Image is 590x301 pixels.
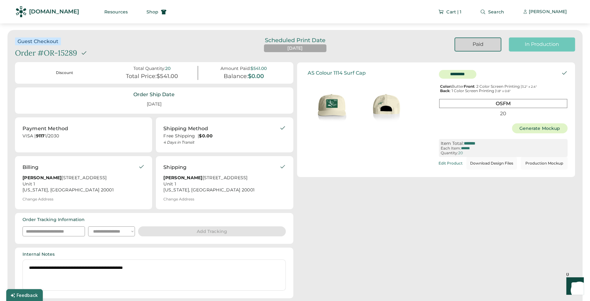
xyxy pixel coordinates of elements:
span: Cart | 1 [446,10,461,14]
strong: $0.00 [199,133,213,139]
div: AS Colour 1114 Surf Cap [308,70,366,76]
div: 20 [165,66,171,71]
div: 20 [458,151,463,155]
strong: Back [440,88,450,93]
strong: 9117 [36,133,45,139]
div: OSFM [439,99,567,108]
button: Shop [139,6,174,18]
button: Generate Mockup [512,123,568,133]
strong: Color: [440,84,452,89]
div: Item Total: [441,141,464,146]
div: In Production [516,41,568,48]
button: Download Design Files [466,157,517,170]
div: Quantity: [441,151,458,155]
span: Shop [146,10,158,14]
span: Search [488,10,504,14]
div: Butter : 2 Color Screen Printing | : 1 Color Screen Printing | [439,84,568,93]
div: Amount Paid: [221,66,250,71]
div: Total Quantity: [133,66,165,71]
div: [DOMAIN_NAME] [29,8,79,16]
div: Paid [463,41,493,48]
strong: Front [464,84,474,89]
div: Order Ship Date [133,91,175,98]
font: 1.8" x 0.6" [496,89,511,93]
strong: [PERSON_NAME] [163,175,202,180]
div: Balance: [224,73,248,80]
div: $541.00 [250,66,267,71]
div: $0.00 [248,73,264,80]
div: Shipping [163,164,186,171]
div: Guest Checkout [17,38,58,45]
button: Resources [97,6,135,18]
div: Discount [26,70,103,76]
div: Shipping Method [163,125,208,132]
div: [STREET_ADDRESS] Unit 1 [US_STATE], [GEOGRAPHIC_DATA] 20001 [163,175,279,194]
img: generate-image [359,78,414,133]
div: Change Address [22,197,53,201]
div: [PERSON_NAME] [529,9,567,15]
div: [STREET_ADDRESS] Unit 1 [US_STATE], [GEOGRAPHIC_DATA] 20001 [22,175,138,194]
button: Search [473,6,512,18]
div: $541.00 [156,73,178,80]
button: Production Mockup [521,157,568,170]
div: Change Address [163,197,194,201]
strong: [PERSON_NAME] [22,175,62,180]
div: Payment Method [22,125,68,132]
img: Rendered Logo - Screens [16,6,27,17]
div: Internal Notes [22,251,55,258]
div: Order #OR-15289 [15,48,77,58]
div: Total Price: [126,73,156,80]
button: Cart | 1 [431,6,469,18]
div: Scheduled Print Date [256,37,334,43]
div: Edit Product [439,161,463,165]
div: 20 [439,109,567,118]
div: [DATE] [287,45,303,52]
div: 4 Days in Transit [163,140,279,145]
div: Free Shipping | [163,133,279,139]
img: generate-image [305,78,359,133]
div: Each Item: [441,146,461,150]
button: Add Tracking [138,226,286,236]
div: VISA | 1/2030 [22,133,145,141]
div: Billing [22,164,38,171]
iframe: Front Chat [560,273,587,300]
div: Order Tracking Information [22,217,85,223]
div: [DATE] [139,99,169,110]
font: 3.2" x 2.4" [522,85,537,89]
